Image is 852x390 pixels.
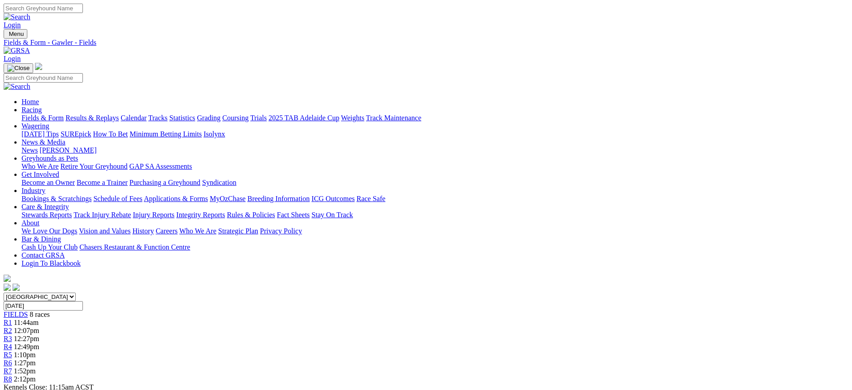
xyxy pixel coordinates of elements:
img: twitter.svg [13,284,20,291]
a: Vision and Values [79,227,130,235]
a: Tracks [148,114,168,122]
button: Toggle navigation [4,63,33,73]
a: Stay On Track [311,211,353,219]
a: Cash Up Your Club [22,243,78,251]
span: 1:52pm [14,367,36,375]
img: logo-grsa-white.png [35,63,42,70]
a: About [22,219,39,227]
a: ICG Outcomes [311,195,355,202]
a: SUREpick [61,130,91,138]
img: GRSA [4,47,30,55]
a: Rules & Policies [227,211,275,219]
a: Login [4,21,21,29]
a: Track Maintenance [366,114,421,122]
a: News & Media [22,138,65,146]
a: Grading [197,114,221,122]
a: Become an Owner [22,179,75,186]
a: News [22,146,38,154]
span: R3 [4,335,12,342]
button: Toggle navigation [4,29,27,39]
a: Wagering [22,122,49,130]
a: Trials [250,114,267,122]
a: Greyhounds as Pets [22,154,78,162]
a: Care & Integrity [22,203,69,210]
a: Contact GRSA [22,251,65,259]
a: Login [4,55,21,62]
a: Bookings & Scratchings [22,195,91,202]
a: Who We Are [179,227,216,235]
span: FIELDS [4,311,28,318]
a: 2025 TAB Adelaide Cup [268,114,339,122]
span: 2:12pm [14,375,36,383]
img: facebook.svg [4,284,11,291]
a: Who We Are [22,162,59,170]
span: R4 [4,343,12,351]
span: 1:10pm [14,351,36,359]
a: Schedule of Fees [93,195,142,202]
a: Coursing [222,114,249,122]
a: We Love Our Dogs [22,227,77,235]
a: Minimum Betting Limits [130,130,202,138]
a: Fields & Form - Gawler - Fields [4,39,848,47]
a: GAP SA Assessments [130,162,192,170]
a: Isolynx [203,130,225,138]
a: [DATE] Tips [22,130,59,138]
img: logo-grsa-white.png [4,275,11,282]
a: MyOzChase [210,195,246,202]
a: Fact Sheets [277,211,310,219]
span: 12:49pm [14,343,39,351]
a: Calendar [121,114,147,122]
a: Privacy Policy [260,227,302,235]
a: Statistics [169,114,195,122]
a: R5 [4,351,12,359]
a: Home [22,98,39,105]
a: How To Bet [93,130,128,138]
a: Applications & Forms [144,195,208,202]
a: Injury Reports [133,211,174,219]
a: Purchasing a Greyhound [130,179,200,186]
a: R1 [4,319,12,326]
a: Stewards Reports [22,211,72,219]
a: R6 [4,359,12,367]
a: Bar & Dining [22,235,61,243]
span: 1:27pm [14,359,36,367]
a: Careers [156,227,177,235]
a: Syndication [202,179,236,186]
div: About [22,227,848,235]
img: Close [7,65,30,72]
a: Fields & Form [22,114,64,122]
a: Retire Your Greyhound [61,162,128,170]
span: 8 races [30,311,50,318]
div: News & Media [22,146,848,154]
a: Racing [22,106,42,114]
a: Get Involved [22,171,59,178]
img: Search [4,13,30,21]
a: Breeding Information [247,195,310,202]
a: Results & Replays [65,114,119,122]
a: Strategic Plan [218,227,258,235]
a: Weights [341,114,364,122]
div: Wagering [22,130,848,138]
div: Bar & Dining [22,243,848,251]
span: 12:27pm [14,335,39,342]
a: Login To Blackbook [22,259,81,267]
a: R8 [4,375,12,383]
span: 12:07pm [14,327,39,334]
div: Get Involved [22,179,848,187]
a: [PERSON_NAME] [39,146,96,154]
a: History [132,227,154,235]
a: Chasers Restaurant & Function Centre [79,243,190,251]
a: Integrity Reports [176,211,225,219]
span: 11:44am [14,319,39,326]
span: R2 [4,327,12,334]
div: Racing [22,114,848,122]
input: Select date [4,301,83,311]
a: Track Injury Rebate [74,211,131,219]
a: R7 [4,367,12,375]
a: Industry [22,187,45,194]
div: Industry [22,195,848,203]
a: Become a Trainer [77,179,128,186]
input: Search [4,4,83,13]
